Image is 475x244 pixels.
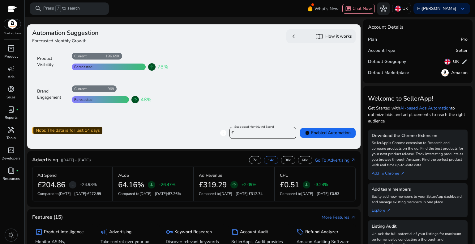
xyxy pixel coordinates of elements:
[72,97,92,102] div: Forecasted
[315,3,339,14] span: What's New
[351,215,356,220] span: arrow_outward
[159,183,176,187] p: -26.47%
[368,48,395,53] h5: Account Type
[133,97,138,102] span: arrow_upward
[372,187,464,192] h5: Add team members
[72,54,87,59] div: Current
[101,228,108,236] span: campaign
[461,59,468,65] span: edit
[368,24,404,30] h4: Account Details
[43,5,80,12] p: Press to search
[380,5,387,12] span: hub
[6,135,16,141] p: Tools
[16,169,19,172] span: fiber_manual_record
[4,31,21,36] p: Marketplace
[368,37,377,42] h5: Plan
[325,34,352,39] h5: How it works
[72,64,92,69] div: Forecasted
[351,158,356,163] span: arrow_outward
[372,140,464,168] p: SellerApp's Chrome extension to Research and compare products on the go. Find the best products f...
[377,2,390,15] button: hub
[400,105,451,111] a: AI-based Ads Automation
[453,59,459,64] h5: UK
[108,86,117,91] div: 969
[372,168,410,176] a: Add To Chrome
[345,6,351,12] span: chat
[400,171,405,176] span: arrow_outward
[395,6,401,12] img: uk.svg
[141,96,152,103] span: 48%
[220,191,248,196] span: [DATE] - [DATE]
[422,6,456,11] b: [PERSON_NAME]
[253,158,257,163] p: 7d
[149,182,154,187] span: arrow_downward
[44,230,84,235] h5: Product Intelligence
[368,95,468,102] h3: Welcome to SellerApp!
[87,191,101,196] span: £272.89
[417,6,456,11] p: Hi
[304,182,309,187] span: arrow_downward
[6,94,15,100] p: Sales
[7,65,15,72] span: campaign
[353,6,372,11] span: Chat Now
[5,115,18,120] p: Reports
[61,157,91,163] p: ([DATE] - [DATE])
[199,191,269,196] p: Compared to :
[402,3,408,14] p: UK
[322,214,356,221] a: More Featuresarrow_outward
[368,70,409,76] h5: Default Marketplace
[231,228,239,236] span: summarize
[315,33,323,40] span: import_contacts
[37,88,68,101] div: Brand Engagement
[118,191,188,196] p: Compared to :
[368,59,406,64] h5: Default Geography
[72,86,87,91] div: Current
[280,172,288,179] p: CPC
[32,29,191,37] h3: Automation Suggestion
[372,133,464,139] h5: Download the Chrome Extension
[461,37,468,42] h5: Pro
[7,147,15,154] span: code_blocks
[444,59,451,65] img: uk.svg
[32,214,63,220] h4: Features (15)
[305,130,310,135] span: verified
[80,183,97,187] p: -24.93%
[305,230,338,235] h5: Refund Analyzer
[7,106,15,113] span: lab_profile
[35,228,43,236] span: package
[387,208,392,213] span: arrow_outward
[32,157,58,163] h4: Advertising
[199,172,222,179] p: Ad Revenue
[37,180,65,189] h2: £204.86
[4,19,21,29] img: amazon.svg
[37,56,68,68] div: Product Visibility
[7,85,15,93] span: donut_small
[314,183,328,187] p: -3.24%
[7,167,15,174] span: book_4
[372,194,464,205] p: Easily add new members to your SellerApp dashboard, and manage existing members in one place
[199,180,227,189] h2: £319.29
[456,48,468,53] h5: Seller
[118,180,144,189] h2: 64.16%
[16,108,19,111] span: fiber_manual_record
[220,129,227,137] span: info
[280,191,351,196] p: Compared to :
[149,64,154,69] span: arrow_upward
[368,105,468,124] p: Get Started with to optimize bids and ad placements to reach the right audience
[280,180,299,189] h2: £0.51
[231,130,234,136] span: £
[302,158,308,163] p: 60d
[315,157,356,163] a: Go To Advertisingarrow_outward
[268,158,274,163] p: 14d
[174,230,212,235] h5: Keyword Research
[305,130,351,136] span: Enabled Automation
[342,4,375,14] button: chatChat Now
[441,69,449,77] img: amazon.svg
[285,158,291,163] p: 30d
[55,5,61,12] span: /
[242,183,256,187] p: +2.09%
[72,181,74,188] span: -
[139,191,167,196] span: [DATE] - [DATE]
[451,70,468,76] h5: Amazon
[32,127,102,134] div: Note: The data is for last 14 days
